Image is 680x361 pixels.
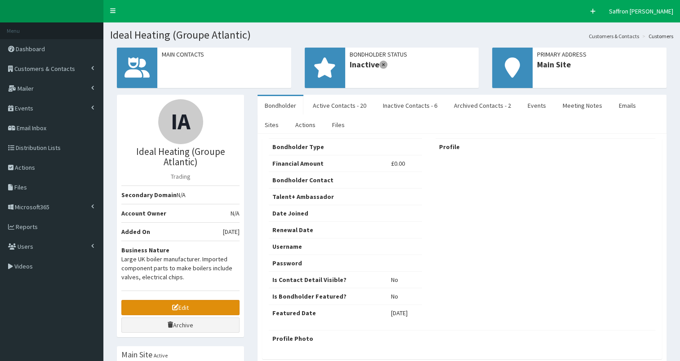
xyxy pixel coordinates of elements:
a: Archive [121,317,240,333]
th: Bondholder Type [269,139,387,155]
th: Featured Date [269,305,387,321]
a: Sites [258,115,286,134]
span: Reports [16,223,38,231]
a: Bondholder [258,96,303,115]
span: Videos [14,262,33,270]
small: Active [154,352,168,359]
th: Profile [436,139,610,155]
a: Customers & Contacts [589,32,639,40]
a: Active Contacts - 20 [306,96,373,115]
b: Added On [121,228,150,236]
p: Trading [121,172,240,181]
b: Secondary Domain [121,191,177,199]
span: [DATE] [223,227,240,236]
span: Files [14,183,27,191]
span: Dashboard [16,45,45,53]
a: Inactive Contacts - 6 [376,96,444,115]
h3: Main Site [121,351,152,359]
td: No [387,272,422,288]
td: [DATE] [387,305,422,321]
b: Business Nature [121,246,169,254]
th: Financial Amount [269,155,387,172]
b: Account Owner [121,209,166,217]
span: Mailer [18,84,34,92]
span: Users [18,242,33,251]
span: Saffron [PERSON_NAME] [609,7,673,15]
p: Large UK boiler manufacturer. Imported component parts to make boilers include valves, electrical... [121,255,240,282]
td: No [387,288,422,305]
span: Customers & Contacts [14,65,75,73]
th: Is Contact Detail Visible? [269,272,387,288]
span: IA [171,107,191,136]
h1: Ideal Heating (Groupe Atlantic) [110,29,673,41]
a: Meeting Notes [556,96,609,115]
a: Events [520,96,553,115]
li: Customers [640,32,673,40]
th: Password [269,255,387,272]
li: N/A [121,185,240,204]
td: £0.00 [387,155,422,172]
h3: Ideal Heating (Groupe Atlantic) [121,146,240,167]
th: Profile Photo [269,330,605,351]
span: Email Inbox [17,124,46,132]
span: Distribution Lists [16,144,61,152]
th: Bondholder Contact [269,172,387,189]
span: Microsoft365 [15,203,49,211]
th: Talent+ Ambassador [269,189,387,205]
span: Bondholder Status [350,50,475,59]
span: Primary Address [537,50,662,59]
a: Archived Contacts - 2 [447,96,518,115]
th: Renewal Date [269,222,387,238]
span: Events [15,104,33,112]
span: Main Site [537,59,662,70]
span: Inactive [350,59,475,70]
span: Actions [15,163,35,172]
th: Date Joined [269,205,387,222]
a: Edit [121,300,240,315]
th: Username [269,238,387,255]
a: Files [325,115,352,134]
span: Main Contacts [162,50,287,59]
a: Emails [612,96,643,115]
span: N/A [231,209,240,218]
a: Actions [288,115,323,134]
th: Is Bondholder Featured? [269,288,387,305]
